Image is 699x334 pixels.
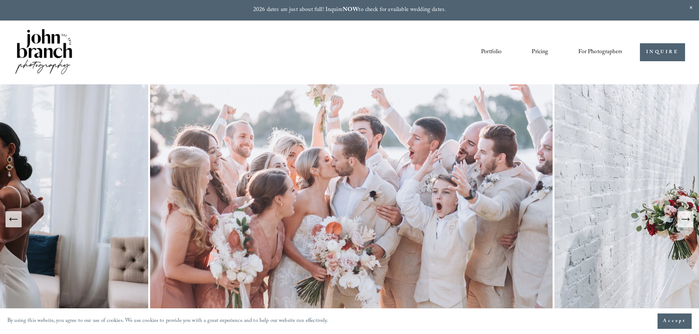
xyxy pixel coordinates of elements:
button: Accept [658,313,692,329]
a: Pricing [532,46,548,59]
button: Next Slide [677,211,693,227]
a: folder dropdown [578,46,622,59]
button: Previous Slide [6,211,22,227]
img: John Branch IV Photography [14,27,73,77]
p: By using this website, you agree to our use of cookies. We use cookies to provide you with a grea... [7,316,328,327]
span: Accept [663,318,686,325]
a: Portfolio [481,46,502,59]
a: INQUIRE [640,43,685,61]
span: For Photographers [578,47,622,58]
